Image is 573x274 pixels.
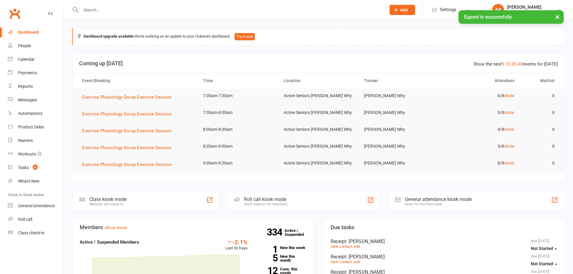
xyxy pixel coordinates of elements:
[8,66,63,80] a: Payments
[504,144,514,149] a: show
[244,196,288,202] div: Roll call kiosk mode
[346,254,385,260] span: : [PERSON_NAME]
[278,122,359,137] td: Active Seniors [PERSON_NAME] Why
[504,110,514,115] a: show
[18,125,44,129] div: Product Sales
[198,73,278,88] th: Time
[278,89,359,103] td: Active Seniors [PERSON_NAME] Why
[267,228,285,237] strong: 334
[82,94,171,100] span: Exercise Physiology Group Exercise Session
[331,239,557,244] div: Receipt
[520,122,560,137] td: 0
[33,165,38,170] span: 6
[79,6,382,14] input: Search...
[18,70,37,75] div: Payments
[82,162,171,167] span: Exercise Physiology Group Exercise Session
[439,89,520,103] td: 6/8
[520,106,560,120] td: 0
[359,89,439,103] td: [PERSON_NAME] Why
[354,244,360,249] a: edit
[257,254,278,263] strong: 5
[18,43,31,48] div: People
[8,226,63,240] a: Class kiosk mode
[8,26,63,39] a: Dashboard
[440,3,456,17] span: Settings
[225,239,248,245] div: -2.1%
[82,128,171,134] span: Exercise Physiology Group Exercise Session
[8,199,63,213] a: General attendance kiosk mode
[8,39,63,53] a: People
[7,6,22,21] a: Clubworx
[511,61,516,67] a: 20
[531,258,557,269] button: Not Started
[18,203,55,208] div: General attendance
[225,239,248,251] div: Last 30 Days
[8,161,63,174] a: Tasks 6
[552,10,563,23] button: ×
[257,245,278,254] strong: 1
[8,93,63,107] a: Messages
[531,261,553,266] span: Not Started
[439,73,520,88] th: Attendees
[285,224,311,241] a: 334Active / Suspended
[359,106,439,120] td: [PERSON_NAME] Why
[505,61,510,67] a: 10
[198,156,278,170] td: 9:00am-9:30am
[8,107,63,120] a: Automations
[8,147,63,161] a: Workouts
[235,33,255,40] button: Try it now
[198,122,278,137] td: 8:00am-8:30am
[359,156,439,170] td: [PERSON_NAME] Why
[507,5,550,10] div: [PERSON_NAME]
[278,106,359,120] td: Active Seniors [PERSON_NAME] Why
[18,230,45,235] div: Class check-in
[80,239,139,245] strong: Active / Suspended Members
[18,84,33,89] div: Reports
[359,73,439,88] th: Trainer
[331,254,557,260] div: Receipt
[278,73,359,88] th: Location
[198,106,278,120] td: 7:30am-8:00am
[77,73,198,88] th: Event/Booking
[517,61,523,67] a: All
[278,139,359,153] td: Active Seniors [PERSON_NAME] Why
[405,196,472,202] div: General attendance kiosk mode
[18,152,36,156] div: Workouts
[18,138,33,143] div: Waivers
[405,202,472,206] div: Great for the front desk
[531,246,553,251] span: Not Started
[464,14,513,20] span: Signed in successfully.
[82,94,176,101] button: Exercise Physiology Group Exercise Session
[18,97,37,102] div: Messages
[80,224,307,230] h3: Members
[84,34,135,38] strong: Dashboard upgrade available:
[502,61,504,67] a: 5
[257,246,307,250] a: 1New this week
[104,225,127,230] a: show more
[18,57,35,62] div: Calendar
[390,5,415,15] button: Add
[89,196,127,202] div: Class kiosk mode
[520,73,560,88] th: Waitlist
[82,111,171,117] span: Exercise Physiology Group Exercise Session
[244,202,288,206] div: Staff check-in for members
[18,165,29,170] div: Tasks
[82,144,176,151] button: Exercise Physiology Group Exercise Session
[520,139,560,153] td: 0
[278,156,359,170] td: Active Seniors [PERSON_NAME] Why
[359,122,439,137] td: [PERSON_NAME] Why
[331,224,557,230] h3: Due tasks
[8,213,63,226] a: Roll call
[8,120,63,134] a: Product Sales
[257,254,307,262] a: 5New this month
[8,80,63,93] a: Reports
[492,4,504,16] div: AK
[8,53,63,66] a: Calendar
[504,161,514,165] a: show
[439,122,520,137] td: 4/8
[8,174,63,188] a: What's New
[354,260,360,264] a: edit
[18,30,39,35] div: Dashboard
[331,244,352,249] a: view contact
[82,145,171,150] span: Exercise Physiology Group Exercise Session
